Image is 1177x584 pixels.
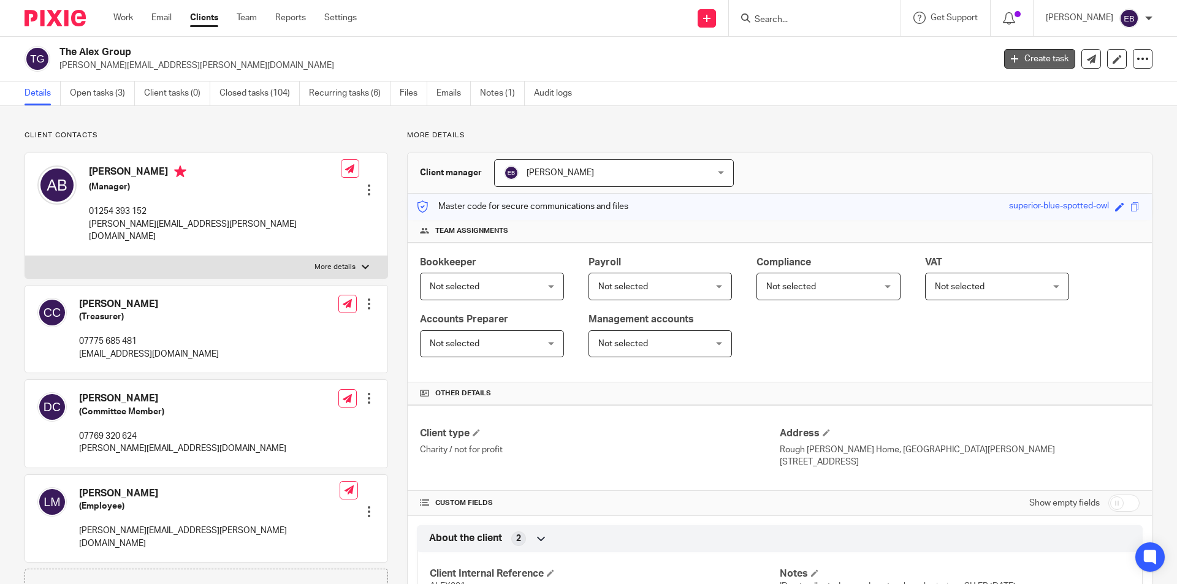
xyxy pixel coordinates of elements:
span: Team assignments [435,226,508,236]
a: Clients [190,12,218,24]
p: [PERSON_NAME] [1046,12,1113,24]
span: Not selected [935,283,985,291]
img: Pixie [25,10,86,26]
span: Not selected [430,339,479,348]
h4: Notes [780,567,1130,580]
h4: Client Internal Reference [430,567,780,580]
span: Management accounts [588,314,694,324]
p: 07775 685 481 [79,335,219,347]
span: Not selected [598,283,648,291]
a: Emails [436,82,471,105]
p: [PERSON_NAME][EMAIL_ADDRESS][DOMAIN_NAME] [79,442,286,455]
img: svg%3E [37,487,67,517]
p: 07769 320 624 [79,430,286,442]
h5: (Committee Member) [79,406,286,418]
label: Show empty fields [1029,497,1100,509]
img: svg%3E [37,298,67,327]
h4: [PERSON_NAME] [79,487,340,500]
h4: Client type [420,427,780,440]
p: Charity / not for profit [420,444,780,456]
p: [STREET_ADDRESS] [780,456,1140,468]
p: [EMAIL_ADDRESS][DOMAIN_NAME] [79,348,219,360]
h5: (Manager) [89,181,341,193]
a: Details [25,82,61,105]
img: svg%3E [37,392,67,422]
p: [PERSON_NAME][EMAIL_ADDRESS][PERSON_NAME][DOMAIN_NAME] [89,218,341,243]
p: [PERSON_NAME][EMAIL_ADDRESS][PERSON_NAME][DOMAIN_NAME] [79,525,340,550]
a: Closed tasks (104) [219,82,300,105]
span: Payroll [588,257,621,267]
a: Settings [324,12,357,24]
h4: [PERSON_NAME] [89,165,341,181]
a: Reports [275,12,306,24]
span: About the client [429,532,502,545]
span: Not selected [430,283,479,291]
a: Create task [1004,49,1075,69]
span: VAT [925,257,942,267]
i: Primary [174,165,186,178]
img: svg%3E [504,165,519,180]
h4: CUSTOM FIELDS [420,498,780,508]
a: Notes (1) [480,82,525,105]
span: Get Support [931,13,978,22]
span: 2 [516,533,521,545]
h4: [PERSON_NAME] [79,298,219,311]
p: [PERSON_NAME][EMAIL_ADDRESS][PERSON_NAME][DOMAIN_NAME] [59,59,986,72]
p: More details [407,131,1152,140]
span: Not selected [598,339,648,348]
span: Accounts Preparer [420,314,508,324]
img: svg%3E [37,165,77,205]
span: [PERSON_NAME] [527,169,594,177]
h2: The Alex Group [59,46,801,59]
h5: (Employee) [79,500,340,512]
a: Client tasks (0) [144,82,210,105]
span: Not selected [766,283,816,291]
p: Master code for secure communications and files [417,200,628,213]
p: Client contacts [25,131,388,140]
h4: [PERSON_NAME] [79,392,286,405]
a: Work [113,12,133,24]
p: Rough [PERSON_NAME] Home, [GEOGRAPHIC_DATA][PERSON_NAME] [780,444,1140,456]
p: 01254 393 152 [89,205,341,218]
img: svg%3E [1119,9,1139,28]
input: Search [753,15,864,26]
h5: (Treasurer) [79,311,219,323]
span: Other details [435,389,491,398]
h3: Client manager [420,167,482,179]
a: Open tasks (3) [70,82,135,105]
span: Compliance [756,257,811,267]
a: Recurring tasks (6) [309,82,390,105]
img: svg%3E [25,46,50,72]
div: superior-blue-spotted-owl [1009,200,1109,214]
a: Email [151,12,172,24]
span: Bookkeeper [420,257,476,267]
h4: Address [780,427,1140,440]
p: More details [314,262,356,272]
a: Team [237,12,257,24]
a: Audit logs [534,82,581,105]
a: Files [400,82,427,105]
